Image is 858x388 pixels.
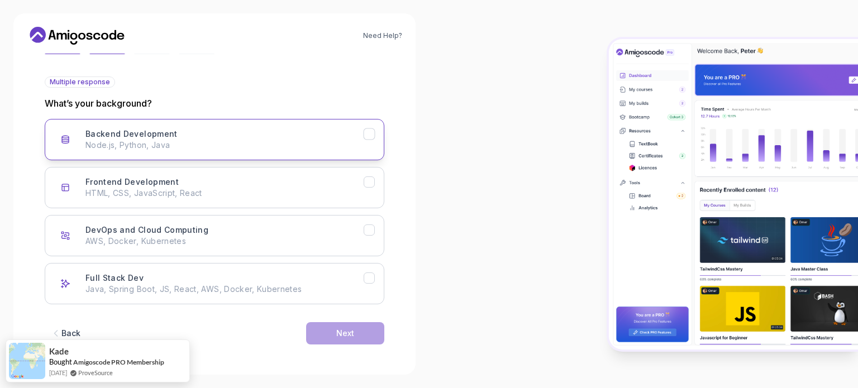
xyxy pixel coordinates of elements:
[61,328,80,339] div: Back
[609,39,858,349] img: Amigoscode Dashboard
[85,128,178,140] h3: Backend Development
[45,215,384,256] button: DevOps and Cloud Computing
[49,357,72,366] span: Bought
[49,347,69,356] span: Kade
[73,357,164,367] a: Amigoscode PRO Membership
[85,176,179,188] h3: Frontend Development
[45,97,384,110] p: What’s your background?
[49,368,67,377] span: [DATE]
[9,343,45,379] img: provesource social proof notification image
[45,119,384,160] button: Backend Development
[27,27,127,45] a: Home link
[336,328,354,339] div: Next
[45,322,86,344] button: Back
[85,272,144,284] h3: Full Stack Dev
[85,140,364,151] p: Node.js, Python, Java
[85,236,364,247] p: AWS, Docker, Kubernetes
[306,322,384,344] button: Next
[85,284,364,295] p: Java, Spring Boot, JS, React, AWS, Docker, Kubernetes
[85,188,364,199] p: HTML, CSS, JavaScript, React
[45,167,384,208] button: Frontend Development
[85,224,208,236] h3: DevOps and Cloud Computing
[45,263,384,304] button: Full Stack Dev
[50,78,110,87] span: Multiple response
[363,31,402,40] a: Need Help?
[78,368,113,377] a: ProveSource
